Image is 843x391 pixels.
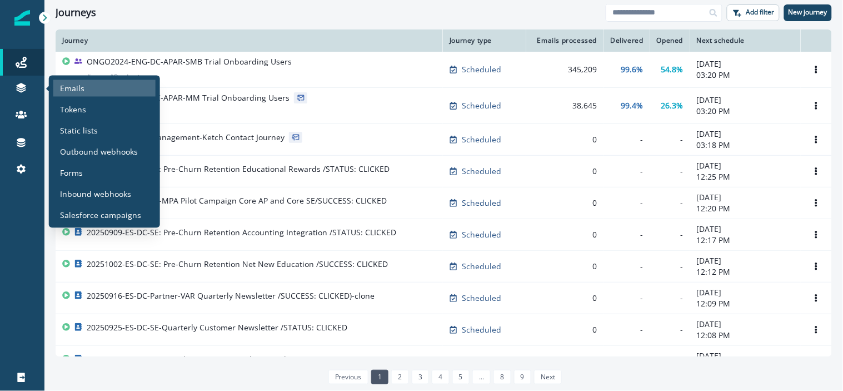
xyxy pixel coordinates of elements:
[611,229,644,240] div: -
[657,356,684,367] div: -
[727,4,780,21] button: Add filter
[621,100,644,111] p: 99.4%
[533,100,597,111] div: 38,645
[472,370,491,384] a: Jump forward
[53,165,156,181] a: Forms
[56,124,832,156] a: OP-Subscription-Management-Ketch Contact JourneyScheduled0--[DATE]03:18 PMOptions
[807,131,825,148] button: Options
[611,197,644,209] div: -
[611,293,644,304] div: -
[533,197,597,209] div: 0
[621,64,644,75] p: 99.6%
[462,134,501,145] p: Scheduled
[87,322,347,333] p: 20250925-ES-DC-SE-Quarterly Customer Newsletter /STATUS: CLICKED
[657,293,684,304] div: -
[534,370,562,384] a: Next page
[56,219,832,251] a: 20250909-ES-DC-SE: Pre-Churn Retention Accounting Integration /STATUS: CLICKEDScheduled0--[DATE]1...
[53,207,156,224] a: Salesforce campaigns
[432,370,449,384] a: Page 4
[697,70,794,81] p: 03:20 PM
[697,287,794,298] p: [DATE]
[657,324,684,335] div: -
[14,10,30,26] img: Inflection
[697,140,794,151] p: 03:18 PM
[60,125,98,136] p: Static lists
[697,171,794,182] p: 12:25 PM
[371,370,388,384] a: Page 1 is your current page
[493,370,511,384] a: Page 8
[697,58,794,70] p: [DATE]
[56,88,832,124] a: ONGO2024-ENG-DC-APAR-MM Trial Onboarding Users#user#ProductionScheduled38,64599.4%26.3%[DATE]03:2...
[462,100,501,111] p: Scheduled
[697,330,794,341] p: 12:08 PM
[807,97,825,114] button: Options
[109,72,147,83] p: # Production
[611,356,644,367] div: -
[657,166,684,177] div: -
[53,186,156,202] a: Inbound webhooks
[807,258,825,275] button: Options
[807,61,825,78] button: Options
[611,166,644,177] div: -
[56,187,832,219] a: 20250918-ES-DC-SE-MPA Pilot Campaign Core AP and Core SE/SUCCESS: CLICKEDScheduled0--[DATE]12:20 ...
[697,266,794,278] p: 12:12 PM
[60,209,141,221] p: Salesforce campaigns
[462,166,501,177] p: Scheduled
[784,4,832,21] button: New journey
[697,36,794,45] div: Next schedule
[60,82,84,94] p: Emails
[56,52,832,88] a: ONGO2024-ENG-DC-APAR-SMB Trial Onboarding Users#user#ProductionScheduled345,20999.6%54.8%[DATE]03...
[789,8,827,16] p: New journey
[87,227,396,238] p: 20250909-ES-DC-SE: Pre-Churn Retention Accounting Integration /STATUS: CLICKED
[53,80,156,97] a: Emails
[533,36,597,45] div: Emails processed
[60,188,131,200] p: Inbound webhooks
[807,226,825,243] button: Options
[56,7,96,19] h1: Journeys
[611,36,644,45] div: Delivered
[533,293,597,304] div: 0
[450,36,520,45] div: Journey type
[697,203,794,214] p: 12:20 PM
[60,146,138,157] p: Outbound webhooks
[697,350,794,362] p: [DATE]
[452,370,470,384] a: Page 5
[56,156,832,187] a: 20250909-ES-DC-SE: Pre-Churn Retention Educational Rewards /STATUS: CLICKEDScheduled0--[DATE]12:2...
[533,229,597,240] div: 0
[60,103,86,115] p: Tokens
[87,290,375,301] p: 20250916-ES-DC-Partner-VAR Quarterly Newsletter /SUCCESS: CLICKED)-clone
[514,370,531,384] a: Page 9
[462,356,501,367] p: Scheduled
[462,197,501,209] p: Scheduled
[657,261,684,272] div: -
[53,143,156,160] a: Outbound webhooks
[657,134,684,145] div: -
[56,346,832,378] a: 20250909-ES-DC-SE: Pre-Churn Retention Educational Gaps /STATUS: CLICKEDScheduled0--[DATE]11:56 A...
[533,261,597,272] div: 0
[87,354,376,365] p: 20250909-ES-DC-SE: Pre-Churn Retention Educational Gaps /STATUS: CLICKED
[533,166,597,177] div: 0
[462,324,501,335] p: Scheduled
[53,122,156,139] a: Static lists
[87,259,388,270] p: 20251002-ES-DC-SE: Pre-Churn Retention Net New Education /SUCCESS: CLICKED
[657,36,684,45] div: Opened
[661,64,684,75] p: 54.8%
[807,321,825,338] button: Options
[391,370,408,384] a: Page 2
[56,283,832,314] a: 20250916-ES-DC-Partner-VAR Quarterly Newsletter /SUCCESS: CLICKED)-cloneScheduled0--[DATE]12:09 P...
[807,195,825,211] button: Options
[87,132,285,143] p: OP-Subscription-Management-Ketch Contact Journey
[533,324,597,335] div: 0
[657,197,684,209] div: -
[53,101,156,118] a: Tokens
[697,224,794,235] p: [DATE]
[462,293,501,304] p: Scheduled
[697,95,794,106] p: [DATE]
[60,167,83,179] p: Forms
[533,134,597,145] div: 0
[462,229,501,240] p: Scheduled
[807,163,825,180] button: Options
[697,319,794,330] p: [DATE]
[697,192,794,203] p: [DATE]
[87,72,105,83] p: # user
